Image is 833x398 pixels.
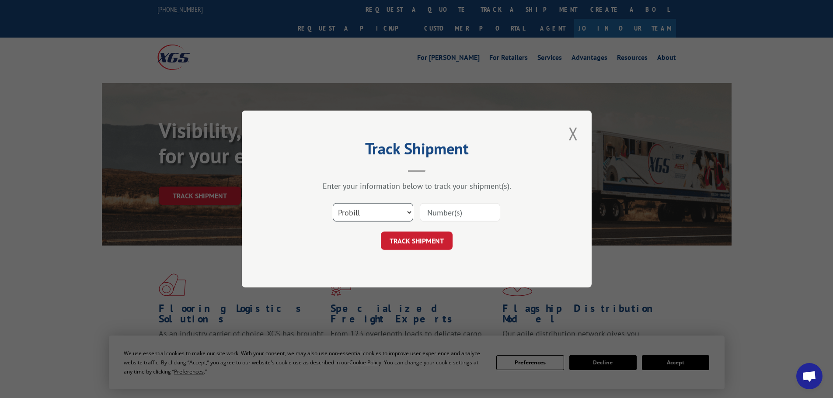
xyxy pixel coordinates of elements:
[796,363,823,389] a: Open chat
[566,121,581,145] button: Close modal
[381,232,453,250] button: TRACK SHIPMENT
[286,142,548,159] h2: Track Shipment
[286,181,548,191] div: Enter your information below to track your shipment(s).
[420,203,500,221] input: Number(s)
